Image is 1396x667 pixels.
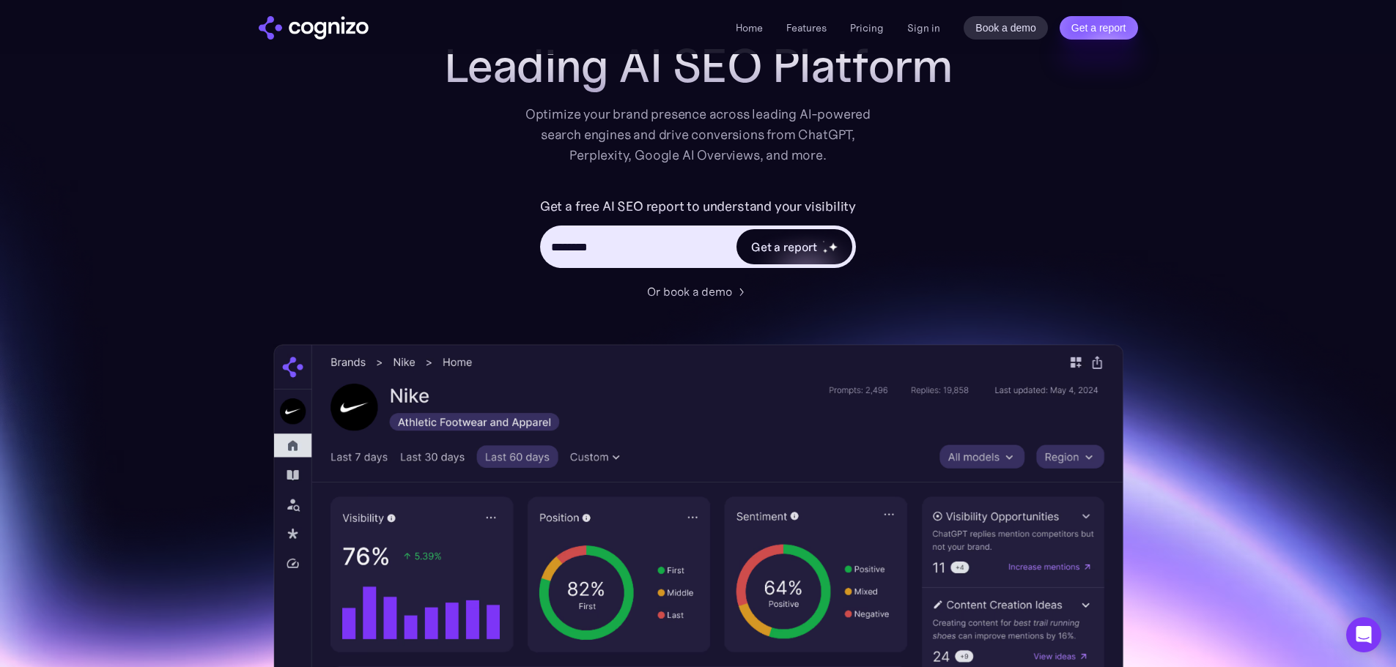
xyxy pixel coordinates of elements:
[822,241,824,243] img: star
[259,16,369,40] img: cognizo logo
[964,16,1048,40] a: Book a demo
[850,21,884,34] a: Pricing
[822,248,827,253] img: star
[259,16,369,40] a: home
[647,283,750,300] a: Or book a demo
[1060,16,1138,40] a: Get a report
[751,238,817,256] div: Get a report
[444,40,953,92] h1: Leading AI SEO Platform
[1346,617,1381,652] div: Open Intercom Messenger
[786,21,827,34] a: Features
[540,195,856,218] label: Get a free AI SEO report to understand your visibility
[647,283,732,300] div: Or book a demo
[518,104,879,165] div: Optimize your brand presence across leading AI-powered search engines and drive conversions from ...
[829,242,838,251] img: star
[735,228,854,266] a: Get a reportstarstarstar
[540,195,856,275] form: Hero URL Input Form
[907,19,940,37] a: Sign in
[736,21,763,34] a: Home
